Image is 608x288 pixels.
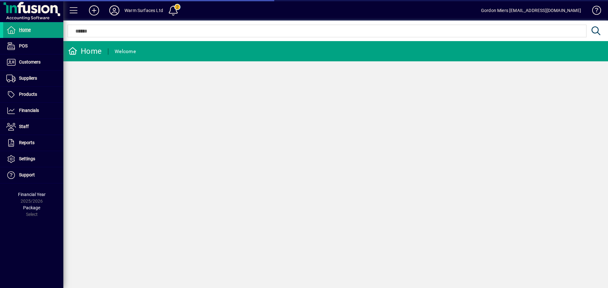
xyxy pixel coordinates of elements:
span: POS [19,43,28,48]
span: Staff [19,124,29,129]
a: Support [3,167,63,183]
div: Welcome [115,46,136,57]
a: POS [3,38,63,54]
span: Products [19,92,37,97]
a: Customers [3,54,63,70]
span: Reports [19,140,35,145]
span: Package [23,205,40,210]
div: Gordon Miers [EMAIL_ADDRESS][DOMAIN_NAME] [481,5,581,15]
button: Add [84,5,104,16]
a: Settings [3,151,63,167]
a: Knowledge Base [587,1,600,22]
span: Home [19,27,31,32]
button: Profile [104,5,124,16]
span: Financials [19,108,39,113]
a: Staff [3,119,63,135]
a: Reports [3,135,63,151]
a: Financials [3,103,63,119]
a: Suppliers [3,70,63,86]
div: Warm Surfaces Ltd [124,5,163,15]
span: Suppliers [19,76,37,81]
a: Products [3,87,63,102]
span: Customers [19,59,41,64]
span: Settings [19,156,35,161]
span: Financial Year [18,192,46,197]
div: Home [68,46,102,56]
span: Support [19,172,35,177]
